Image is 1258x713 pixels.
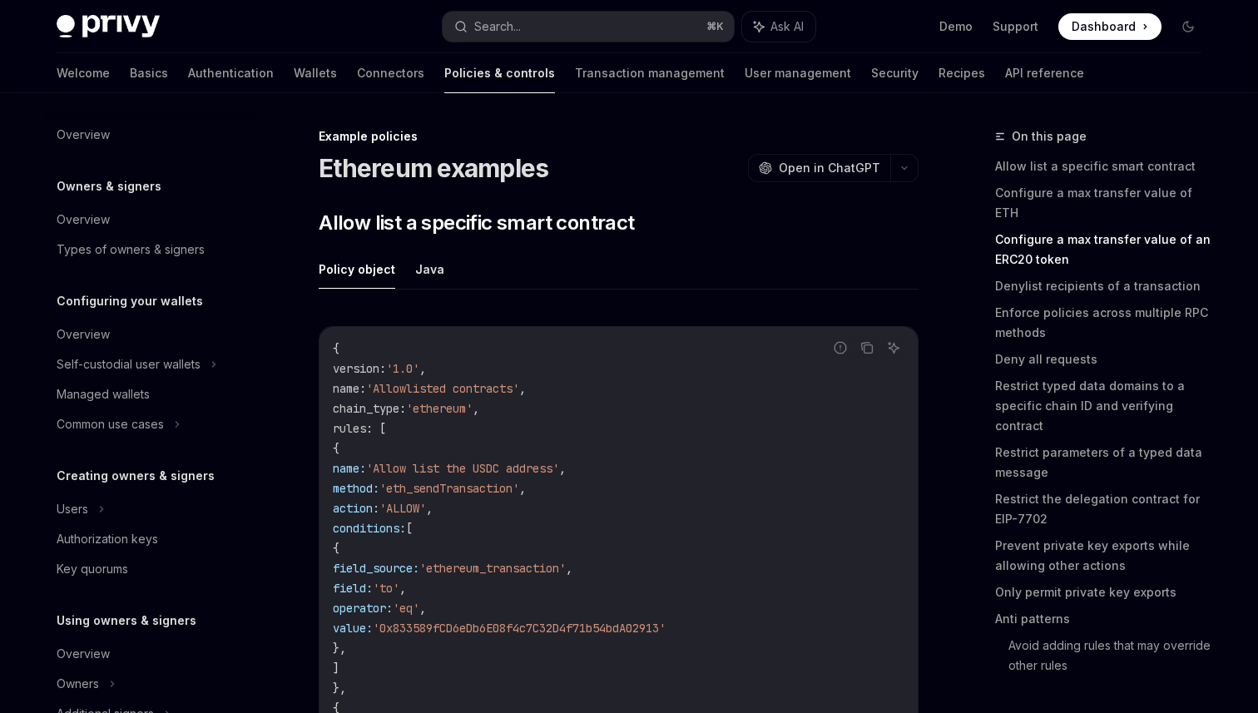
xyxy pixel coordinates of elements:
[57,674,99,694] div: Owners
[366,381,519,396] span: 'Allowlisted contracts'
[57,324,110,344] div: Overview
[393,601,419,616] span: 'eq'
[366,421,386,436] span: : [
[57,559,128,579] div: Key quorums
[319,153,548,183] h1: Ethereum examples
[57,611,196,631] h5: Using owners & signers
[406,521,413,536] span: [
[130,53,168,93] a: Basics
[1058,13,1161,40] a: Dashboard
[1008,632,1215,679] a: Avoid adding rules that may override other rules
[319,128,919,145] div: Example policies
[57,15,160,38] img: dark logo
[57,529,158,549] div: Authorization keys
[57,291,203,311] h5: Configuring your wallets
[883,337,904,359] button: Ask AI
[57,414,164,434] div: Common use cases
[426,501,433,516] span: ,
[333,621,373,636] span: value:
[57,354,201,374] div: Self-custodial user wallets
[939,18,973,35] a: Demo
[333,561,419,576] span: field_source:
[333,381,359,396] span: name
[57,384,150,404] div: Managed wallets
[333,681,346,696] span: },
[419,361,426,376] span: ,
[706,20,724,33] span: ⌘ K
[995,153,1215,180] a: Allow list a specific smart contract
[995,606,1215,632] a: Anti patterns
[995,180,1215,226] a: Configure a max transfer value of ETH
[415,250,444,289] button: Java
[856,337,878,359] button: Copy the contents from the code block
[43,205,256,235] a: Overview
[519,381,526,396] span: ,
[43,524,256,554] a: Authorization keys
[995,373,1215,439] a: Restrict typed data domains to a specific chain ID and verifying contract
[419,601,426,616] span: ,
[386,361,419,376] span: '1.0'
[995,273,1215,300] a: Denylist recipients of a transaction
[399,401,406,416] span: :
[43,319,256,349] a: Overview
[188,53,274,93] a: Authentication
[995,439,1215,486] a: Restrict parameters of a typed data message
[366,461,559,476] span: 'Allow list the USDC address'
[474,17,521,37] div: Search...
[57,53,110,93] a: Welcome
[519,481,526,496] span: ,
[333,401,399,416] span: chain_type
[43,554,256,584] a: Key quorums
[1005,53,1084,93] a: API reference
[566,561,572,576] span: ,
[745,53,851,93] a: User management
[57,466,215,486] h5: Creating owners & signers
[357,53,424,93] a: Connectors
[333,481,379,496] span: method:
[319,250,395,289] button: Policy object
[995,486,1215,532] a: Restrict the delegation contract for EIP-7702
[995,579,1215,606] a: Only permit private key exports
[333,641,346,656] span: },
[995,346,1215,373] a: Deny all requests
[993,18,1038,35] a: Support
[333,661,339,676] span: ]
[43,235,256,265] a: Types of owners & signers
[379,361,386,376] span: :
[57,125,110,145] div: Overview
[379,501,426,516] span: 'ALLOW'
[443,12,734,42] button: Search...⌘K
[559,461,566,476] span: ,
[373,621,666,636] span: '0x833589fCD6eDb6E08f4c7C32D4f71b54bdA02913'
[1012,126,1087,146] span: On this page
[333,581,373,596] span: field:
[57,240,205,260] div: Types of owners & signers
[43,639,256,669] a: Overview
[575,53,725,93] a: Transaction management
[333,461,366,476] span: name:
[333,521,406,536] span: conditions:
[995,300,1215,346] a: Enforce policies across multiple RPC methods
[995,532,1215,579] a: Prevent private key exports while allowing other actions
[333,541,339,556] span: {
[995,226,1215,273] a: Configure a max transfer value of an ERC20 token
[373,581,399,596] span: 'to'
[871,53,919,93] a: Security
[333,361,379,376] span: version
[379,481,519,496] span: 'eth_sendTransaction'
[939,53,985,93] a: Recipes
[779,160,880,176] span: Open in ChatGPT
[359,381,366,396] span: :
[830,337,851,359] button: Report incorrect code
[333,601,393,616] span: operator:
[333,501,379,516] span: action:
[444,53,555,93] a: Policies & controls
[399,581,406,596] span: ,
[333,441,339,456] span: {
[1072,18,1136,35] span: Dashboard
[333,341,339,356] span: {
[748,154,890,182] button: Open in ChatGPT
[406,401,473,416] span: 'ethereum'
[419,561,566,576] span: 'ethereum_transaction'
[319,210,634,236] span: Allow list a specific smart contract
